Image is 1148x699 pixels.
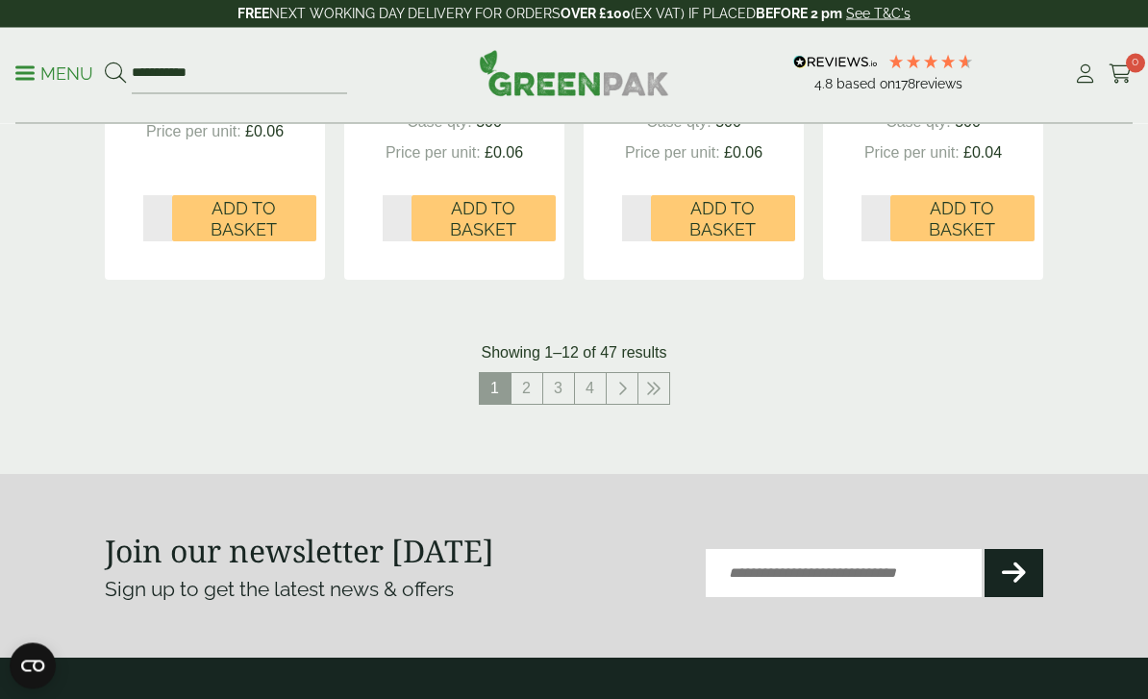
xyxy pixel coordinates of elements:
[105,531,494,572] strong: Join our newsletter [DATE]
[651,196,795,242] button: Add to Basket
[846,6,911,21] a: See T&C's
[575,374,606,405] a: 4
[814,76,836,91] span: 4.8
[237,6,269,21] strong: FREE
[664,199,782,240] span: Add to Basket
[904,199,1021,240] span: Add to Basket
[625,145,720,162] span: Price per unit:
[887,53,974,70] div: 4.78 Stars
[724,145,762,162] span: £0.06
[172,196,316,242] button: Add to Basket
[715,114,741,131] span: 500
[15,62,93,86] p: Menu
[485,145,523,162] span: £0.06
[386,145,481,162] span: Price per unit:
[955,114,981,131] span: 500
[479,50,669,96] img: GreenPak Supplies
[512,374,542,405] a: 2
[915,76,962,91] span: reviews
[1126,54,1145,73] span: 0
[105,575,527,606] p: Sign up to get the latest news & offers
[864,145,960,162] span: Price per unit:
[1073,64,1097,84] i: My Account
[963,145,1002,162] span: £0.04
[245,124,284,140] span: £0.06
[481,342,666,365] p: Showing 1–12 of 47 results
[15,62,93,82] a: Menu
[146,124,241,140] span: Price per unit:
[793,56,877,69] img: REVIEWS.io
[407,114,472,131] span: Case qty:
[10,643,56,689] button: Open CMP widget
[886,114,951,131] span: Case qty:
[646,114,711,131] span: Case qty:
[756,6,842,21] strong: BEFORE 2 pm
[895,76,915,91] span: 178
[412,196,556,242] button: Add to Basket
[890,196,1035,242] button: Add to Basket
[836,76,895,91] span: Based on
[476,114,502,131] span: 500
[1109,60,1133,88] a: 0
[543,374,574,405] a: 3
[186,199,303,240] span: Add to Basket
[561,6,631,21] strong: OVER £100
[425,199,542,240] span: Add to Basket
[1109,64,1133,84] i: Cart
[480,374,511,405] span: 1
